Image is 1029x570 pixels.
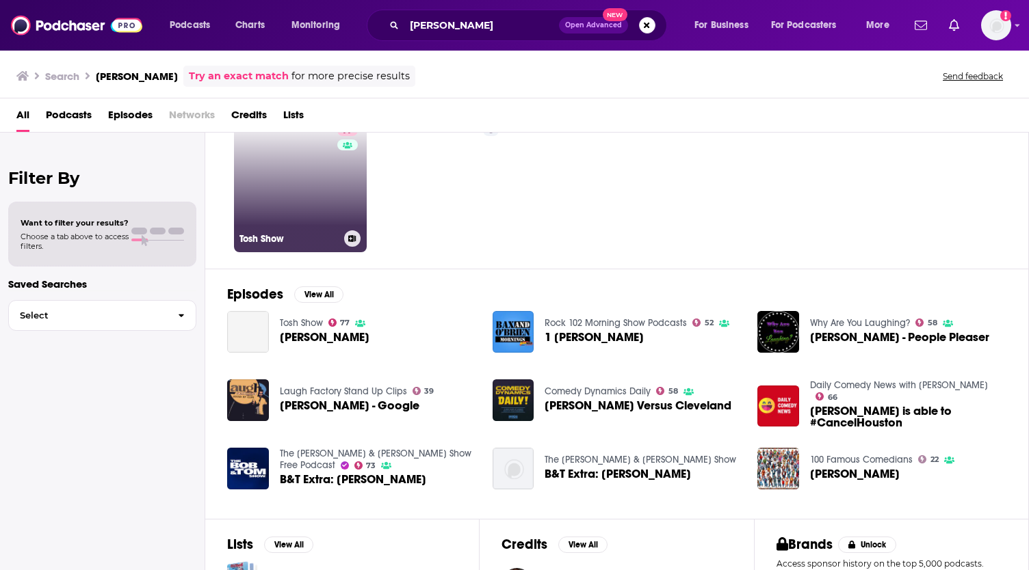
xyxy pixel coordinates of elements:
[294,286,343,303] button: View All
[337,125,358,136] a: 77
[493,311,534,353] img: 1 Daniel Tosh
[227,448,269,489] img: B&T Extra: Daniel Tosh
[280,448,471,471] a: The BOB & TOM Show Free Podcast
[483,125,499,136] a: 6
[282,14,358,36] button: open menu
[810,379,988,391] a: Daily Comedy News with Johnny Mac
[828,394,837,401] span: 66
[545,317,687,329] a: Rock 102 Morning Show Podcasts
[656,387,678,395] a: 58
[16,104,29,132] a: All
[810,405,1006,429] span: [PERSON_NAME] is able to #CancelHouston
[8,168,196,188] h2: Filter By
[493,448,534,489] img: B&T Extra: Daniel Tosh
[493,379,534,421] img: Daniel Tosh Versus Cleveland
[545,385,651,397] a: Comedy Dynamics Daily
[866,16,889,35] span: More
[424,388,434,394] span: 39
[227,311,269,353] a: Daniel Tosh
[380,10,680,41] div: Search podcasts, credits, & more...
[810,454,913,465] a: 100 Famous Comedians
[283,104,304,132] a: Lists
[404,14,559,36] input: Search podcasts, credits, & more...
[340,320,350,326] span: 77
[169,104,215,132] span: Networks
[291,68,410,84] span: for more precise results
[685,14,766,36] button: open menu
[502,536,608,553] a: CreditsView All
[838,537,896,553] button: Unlock
[264,537,313,553] button: View All
[694,16,748,35] span: For Business
[108,104,153,132] a: Episodes
[981,10,1011,40] span: Logged in as evankrask
[502,536,547,553] h2: Credits
[227,379,269,421] img: Daniel Tosh - Google
[559,17,628,33] button: Open AdvancedNew
[981,10,1011,40] button: Show profile menu
[280,385,407,397] a: Laugh Factory Stand Up Clips
[280,331,369,343] a: Daniel Tosh
[918,455,939,463] a: 22
[810,331,989,343] a: Daniel Tosh - People Pleaser
[545,468,691,480] a: B&T Extra: Daniel Tosh
[291,16,340,35] span: Monitoring
[280,474,426,485] span: B&T Extra: [PERSON_NAME]
[231,104,267,132] a: Credits
[170,16,210,35] span: Podcasts
[810,405,1006,429] a: Daniel Tosh is able to #CancelHouston
[227,536,313,553] a: ListsView All
[234,120,367,252] a: 77Tosh Show
[565,22,622,29] span: Open Advanced
[366,463,376,469] span: 73
[810,331,989,343] span: [PERSON_NAME] - People Pleaser
[9,311,167,320] span: Select
[21,218,129,228] span: Want to filter your results?
[545,331,644,343] span: 1 [PERSON_NAME]
[757,385,799,427] a: Daniel Tosh is able to #CancelHouston
[413,387,434,395] a: 39
[226,14,273,36] a: Charts
[354,461,376,470] a: 73
[545,454,736,465] a: The Bob & Tom Show
[810,468,900,480] a: Daniel Tosh
[930,457,939,463] span: 22
[692,318,714,327] a: 52
[545,331,644,343] a: 1 Daniel Tosh
[771,16,837,35] span: For Podcasters
[762,14,857,36] button: open menu
[46,104,92,132] span: Podcasts
[909,14,933,37] a: Show notifications dropdown
[11,12,142,38] img: Podchaser - Follow, Share and Rate Podcasts
[928,320,937,326] span: 58
[705,320,714,326] span: 52
[757,448,799,489] img: Daniel Tosh
[280,400,419,411] span: [PERSON_NAME] - Google
[227,286,343,303] a: EpisodesView All
[235,16,265,35] span: Charts
[757,311,799,353] img: Daniel Tosh - People Pleaser
[280,317,323,329] a: Tosh Show
[668,388,678,394] span: 58
[545,400,731,411] span: [PERSON_NAME] Versus Cleveland
[1000,10,1011,21] svg: Add a profile image
[857,14,907,36] button: open menu
[981,10,1011,40] img: User Profile
[777,558,1006,569] p: Access sponsor history on the top 5,000 podcasts.
[328,318,350,327] a: 77
[939,70,1007,82] button: Send feedback
[189,68,289,84] a: Try an exact match
[810,317,910,329] a: Why Are You Laughing?
[280,474,426,485] a: B&T Extra: Daniel Tosh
